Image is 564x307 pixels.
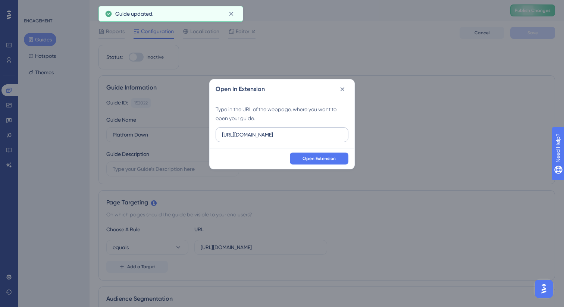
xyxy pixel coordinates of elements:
h2: Open In Extension [216,85,265,94]
span: Need Help? [18,2,47,11]
input: URL [222,131,342,139]
span: Open Extension [303,156,336,162]
iframe: UserGuiding AI Assistant Launcher [533,278,555,300]
div: Type in the URL of the webpage, where you want to open your guide. [216,105,348,123]
span: Guide updated. [115,9,153,18]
